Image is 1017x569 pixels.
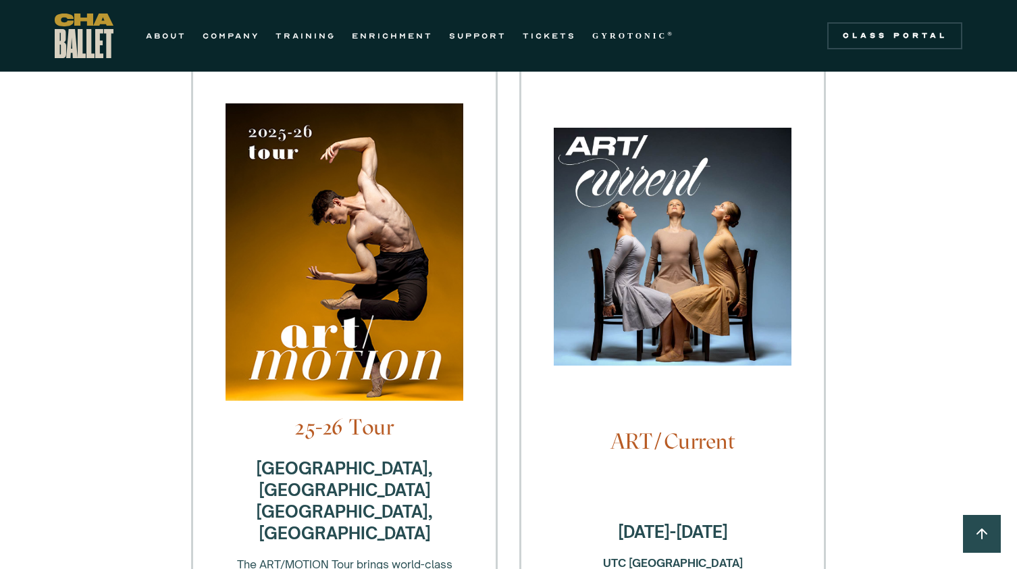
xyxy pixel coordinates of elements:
[618,522,728,542] strong: [DATE]-[DATE]
[554,428,791,454] h4: ART/Current
[256,458,433,543] strong: [GEOGRAPHIC_DATA], [GEOGRAPHIC_DATA] [GEOGRAPHIC_DATA], [GEOGRAPHIC_DATA]
[449,28,506,44] a: SUPPORT
[667,30,675,37] sup: ®
[523,28,576,44] a: TICKETS
[146,28,186,44] a: ABOUT
[55,14,113,58] a: home
[592,31,667,41] strong: GYROTONIC
[352,28,433,44] a: ENRICHMENT
[226,414,463,440] h4: 25-26 Tour
[203,28,259,44] a: COMPANY
[276,28,336,44] a: TRAINING
[835,30,954,41] div: Class Portal
[827,22,962,49] a: Class Portal
[592,28,675,44] a: GYROTONIC®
